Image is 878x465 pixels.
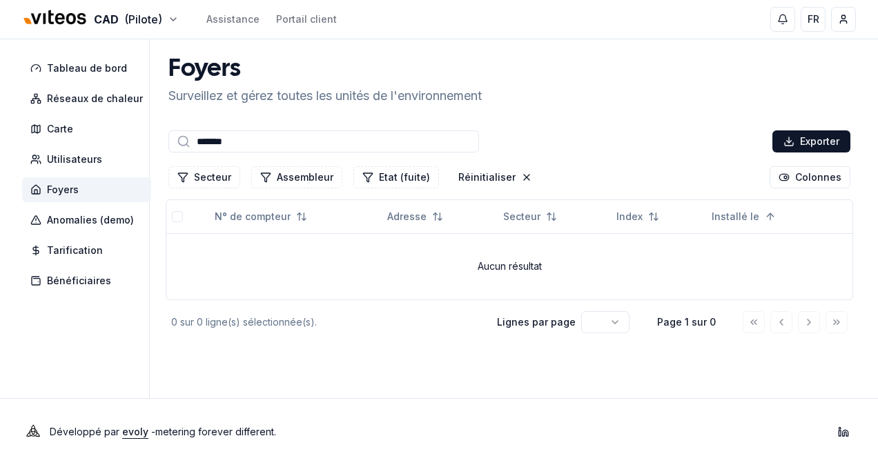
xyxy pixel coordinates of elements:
button: Filtrer les lignes [168,166,240,188]
span: Index [616,210,643,224]
span: Installé le [712,210,759,224]
div: 0 sur 0 ligne(s) sélectionnée(s). [171,315,475,329]
button: Not sorted. Click to sort ascending. [379,206,451,228]
button: Filtrer les lignes [251,166,342,188]
a: Anomalies (demo) [22,208,157,232]
button: FR [801,7,826,32]
h1: Foyers [168,56,482,83]
img: Evoly Logo [22,421,44,443]
button: Not sorted. Click to sort ascending. [206,206,315,228]
a: Réseaux de chaleur [22,86,157,111]
div: Page 1 sur 0 [652,315,721,329]
span: Réseaux de chaleur [47,92,143,106]
button: Sorted ascending. Click to sort descending. [703,206,784,228]
button: Not sorted. Click to sort ascending. [608,206,667,228]
a: Tableau de bord [22,56,157,81]
a: Assistance [206,12,260,26]
span: Bénéficiaires [47,274,111,288]
button: CAD(Pilote) [22,5,179,34]
td: Aucun résultat [166,233,852,299]
img: Viteos - CAD Logo [22,1,88,34]
span: Tableau de bord [47,61,127,75]
a: Tarification [22,238,157,263]
span: Anomalies (demo) [47,213,134,227]
p: Lignes par page [497,315,576,329]
button: Filtrer les lignes [353,166,439,188]
a: Portail client [276,12,337,26]
a: evoly [122,426,148,437]
button: Cocher les colonnes [770,166,850,188]
span: Tarification [47,244,103,257]
a: Foyers [22,177,157,202]
span: Utilisateurs [47,152,102,166]
a: Utilisateurs [22,147,157,172]
span: N° de compteur [215,210,291,224]
button: Tout sélectionner [172,211,183,222]
span: Secteur [503,210,540,224]
button: Exporter [772,130,850,152]
p: Surveillez et gérez toutes les unités de l'environnement [168,86,482,106]
span: (Pilote) [124,11,162,28]
p: Développé par - metering forever different . [50,422,276,442]
button: Not sorted. Click to sort ascending. [495,206,565,228]
span: Carte [47,122,73,136]
button: Réinitialiser les filtres [450,166,540,188]
span: Adresse [387,210,427,224]
span: CAD [94,11,119,28]
span: Foyers [47,183,79,197]
a: Carte [22,117,157,141]
span: FR [808,12,819,26]
a: Bénéficiaires [22,268,157,293]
